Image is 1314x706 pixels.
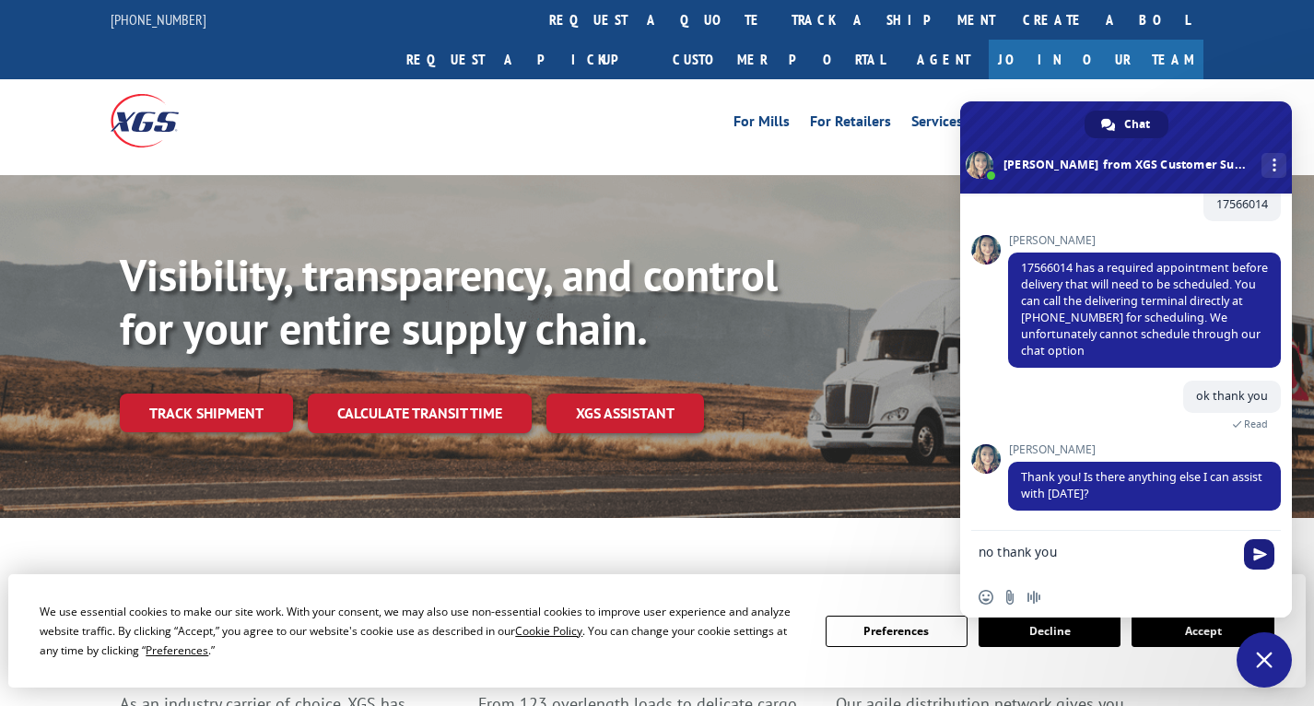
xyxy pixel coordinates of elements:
span: Send a file [1003,590,1017,605]
span: Audio message [1027,590,1041,605]
span: Thank you! Is there anything else I can assist with [DATE]? [1021,469,1262,501]
button: Accept [1132,616,1273,647]
a: Customer Portal [659,40,898,79]
a: Track shipment [120,394,293,432]
span: 17566014 has a required appointment before delivery that will need to be scheduled. You can call ... [1021,260,1268,359]
a: Close chat [1237,632,1292,688]
span: Preferences [146,642,208,658]
span: [PERSON_NAME] [1008,234,1281,247]
a: Calculate transit time [308,394,532,433]
span: ok thank you [1196,388,1268,404]
a: For Retailers [810,114,891,135]
a: XGS ASSISTANT [546,394,704,433]
a: Join Our Team [989,40,1203,79]
div: We use essential cookies to make our site work. With your consent, we may also use non-essential ... [40,602,803,660]
span: [PERSON_NAME] [1008,443,1281,456]
a: [PHONE_NUMBER] [111,10,206,29]
a: Request a pickup [393,40,659,79]
a: Agent [898,40,989,79]
button: Decline [979,616,1120,647]
b: Visibility, transparency, and control for your entire supply chain. [120,246,778,357]
span: Send [1244,539,1274,570]
span: Read [1244,418,1268,430]
span: Chat [1124,111,1150,138]
span: Cookie Policy [515,623,582,639]
a: Services [911,114,963,135]
a: Chat [1085,111,1168,138]
span: Insert an emoji [979,590,993,605]
a: For Mills [733,114,790,135]
div: Cookie Consent Prompt [8,574,1306,688]
textarea: Compose your message... [979,531,1237,577]
button: Preferences [826,616,968,647]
